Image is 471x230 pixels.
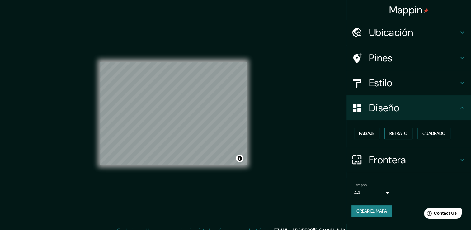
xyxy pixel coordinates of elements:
div: Estilo [346,70,471,95]
h4: Estilo [369,77,459,89]
button: Crear el mapa [351,205,392,217]
font: Retrato [389,130,407,137]
h4: Pines [369,52,459,64]
h4: Ubicación [369,26,459,39]
font: Crear el mapa [356,207,387,215]
div: Diseño [346,95,471,120]
label: Tamaño [354,182,367,188]
button: Alternar atribución [236,155,243,162]
canvas: Mapa [100,62,247,165]
button: Paisaje [354,128,379,139]
button: Cuadrado [417,128,450,139]
div: Pines [346,46,471,70]
font: Paisaje [359,130,374,137]
div: A4 [354,188,391,198]
h4: Frontera [369,154,459,166]
h4: Diseño [369,102,459,114]
iframe: Help widget launcher [416,206,464,223]
div: Ubicación [346,20,471,45]
img: pin-icon.png [423,8,428,13]
div: Frontera [346,147,471,172]
font: Cuadrado [422,130,445,137]
button: Retrato [384,128,412,139]
font: Mappin [389,3,422,17]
